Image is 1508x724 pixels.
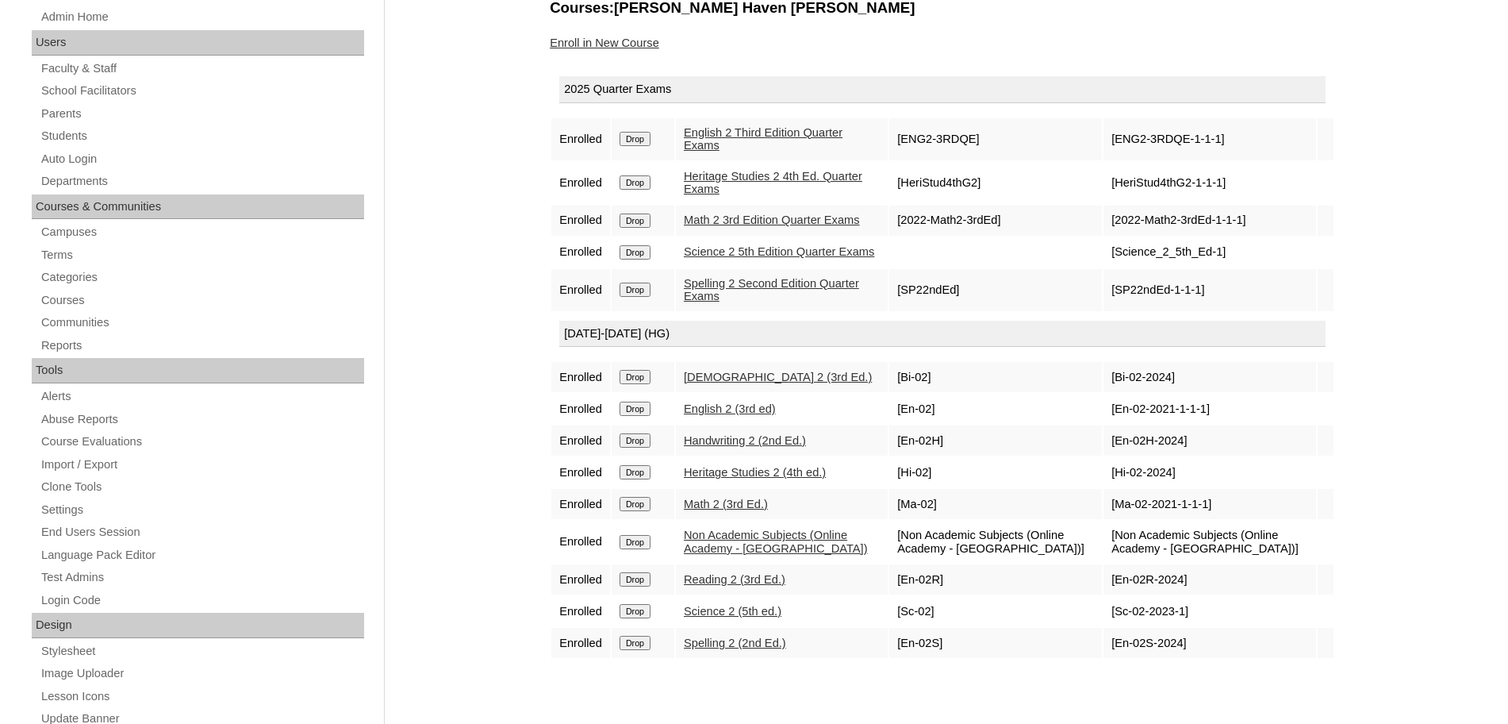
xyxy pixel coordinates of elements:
a: Heritage Studies 2 (4th ed.) [684,466,826,479]
a: Enroll in New Course [550,37,659,49]
input: Drop [620,132,650,146]
input: Drop [620,402,650,416]
a: Departments [40,171,364,191]
input: Drop [620,370,650,384]
a: Course Evaluations [40,432,364,452]
td: Enrolled [551,269,610,311]
td: [En-02] [889,394,1102,424]
td: [En-02S-2024] [1103,628,1316,658]
td: [HeriStud4thG2-1-1-1] [1103,162,1316,204]
input: Drop [620,465,650,479]
td: [En-02-2021-1-1-1] [1103,394,1316,424]
a: Admin Home [40,7,364,27]
input: Drop [620,283,650,297]
a: Auto Login [40,149,364,169]
input: Drop [620,245,650,260]
td: Enrolled [551,457,610,487]
a: Heritage Studies 2 4th Ed. Quarter Exams [684,170,862,196]
td: [SP22ndEd] [889,269,1102,311]
a: Test Admins [40,568,364,587]
td: Enrolled [551,362,610,392]
input: Drop [620,497,650,511]
td: Enrolled [551,237,610,268]
div: [DATE]-[DATE] (HG) [559,321,1326,348]
a: Image Uploader [40,664,364,684]
td: [En-02H] [889,426,1102,456]
a: Science 2 (5th ed.) [684,605,781,618]
a: School Facilitators [40,81,364,101]
td: Enrolled [551,596,610,626]
td: [Non Academic Subjects (Online Academy - [GEOGRAPHIC_DATA])] [889,521,1102,563]
td: [HeriStud4thG2] [889,162,1102,204]
a: Lesson Icons [40,687,364,707]
a: Campuses [40,222,364,242]
td: [En-02R-2024] [1103,564,1316,595]
td: [Non Academic Subjects (Online Academy - [GEOGRAPHIC_DATA])] [1103,521,1316,563]
td: [ENG2-3RDQE] [889,118,1102,160]
a: Categories [40,268,364,287]
a: Import / Export [40,455,364,475]
td: [SP22ndEd-1-1-1] [1103,269,1316,311]
a: Math 2 (3rd Ed.) [684,498,768,510]
td: Enrolled [551,162,610,204]
td: [2022-Math2-3rdEd] [889,206,1102,236]
a: [DEMOGRAPHIC_DATA] 2 (3rd Ed.) [684,371,872,383]
td: [Hi-02-2024] [1103,457,1316,487]
input: Drop [620,175,650,190]
a: Spelling 2 (2nd Ed.) [684,637,786,649]
a: Students [40,126,364,146]
a: Spelling 2 Second Edition Quarter Exams [684,277,859,303]
a: English 2 (3rd ed) [684,402,776,415]
a: Clone Tools [40,477,364,497]
td: [Bi-02-2024] [1103,362,1316,392]
a: Login Code [40,591,364,610]
td: Enrolled [551,394,610,424]
td: [Ma-02] [889,489,1102,519]
td: [ENG2-3RDQE-1-1-1] [1103,118,1316,160]
div: Design [32,613,364,638]
a: Reports [40,336,364,356]
td: Enrolled [551,521,610,563]
td: [Sc-02] [889,596,1102,626]
td: [Bi-02] [889,362,1102,392]
input: Drop [620,572,650,587]
input: Drop [620,604,650,618]
td: Enrolled [551,426,610,456]
a: Science 2 5th Edition Quarter Exams [684,245,874,258]
td: Enrolled [551,489,610,519]
a: Math 2 3rd Edition Quarter Exams [684,214,860,226]
td: [Science_2_5th_Ed-1] [1103,237,1316,268]
a: Stylesheet [40,641,364,661]
a: Non Academic Subjects (Online Academy - [GEOGRAPHIC_DATA]) [684,529,868,555]
a: Abuse Reports [40,410,364,429]
a: Terms [40,245,364,265]
td: Enrolled [551,564,610,595]
a: Handwriting 2 (2nd Ed.) [684,434,806,447]
a: Reading 2 (3rd Ed.) [684,573,785,586]
input: Drop [620,433,650,448]
a: Language Pack Editor [40,545,364,565]
td: [Hi-02] [889,457,1102,487]
td: Enrolled [551,628,610,658]
a: Faculty & Staff [40,59,364,79]
a: Parents [40,104,364,124]
div: Tools [32,358,364,383]
td: [En-02H-2024] [1103,426,1316,456]
div: Courses & Communities [32,194,364,220]
td: [En-02R] [889,564,1102,595]
td: [Ma-02-2021-1-1-1] [1103,489,1316,519]
a: English 2 Third Edition Quarter Exams [684,126,842,152]
a: Alerts [40,387,364,406]
input: Drop [620,535,650,549]
input: Drop [620,636,650,650]
a: End Users Session [40,522,364,542]
a: Settings [40,500,364,520]
td: [2022-Math2-3rdEd-1-1-1] [1103,206,1316,236]
input: Drop [620,214,650,228]
td: [Sc-02-2023-1] [1103,596,1316,626]
td: Enrolled [551,118,610,160]
td: Enrolled [551,206,610,236]
div: Users [32,30,364,56]
a: Communities [40,313,364,333]
div: 2025 Quarter Exams [559,76,1326,103]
